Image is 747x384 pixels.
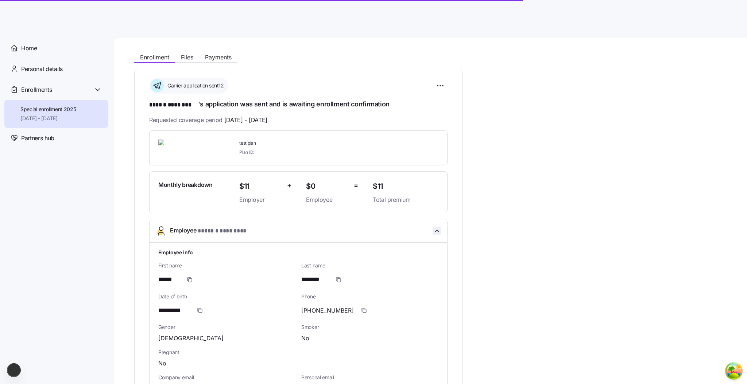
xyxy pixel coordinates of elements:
[301,262,438,269] span: Last name
[165,82,224,89] span: Carrier application sent12
[373,195,438,204] span: Total premium
[301,374,438,381] span: Personal email
[20,115,76,122] span: [DATE] - [DATE]
[306,180,348,192] span: $0
[181,54,193,60] span: Files
[373,180,438,192] span: $11
[306,195,348,204] span: Employee
[239,149,254,155] span: Plan ID:
[224,115,267,125] span: [DATE] - [DATE]
[21,44,37,53] span: Home
[158,248,438,256] h1: Employee info
[158,324,295,331] span: Gender
[158,349,438,356] span: Pregnant
[170,226,250,236] span: Employee
[158,180,213,189] span: Monthly breakdown
[727,364,741,378] button: Open Tanstack query devtools
[205,54,232,60] span: Payments
[149,99,448,110] h1: 's application was sent and is awaiting enrollment confirmation
[158,262,295,269] span: First name
[239,180,281,192] span: $11
[21,134,54,143] span: Partners hub
[21,64,63,74] span: Personal details
[354,180,358,191] span: =
[158,334,224,343] span: [DEMOGRAPHIC_DATA]
[301,334,309,343] span: No
[301,293,438,300] span: Phone
[149,115,267,125] span: Requested coverage period
[158,293,295,300] span: Date of birth
[239,140,367,146] span: test plan
[158,140,211,156] img: Ambetter
[301,306,354,315] span: [PHONE_NUMBER]
[287,180,291,191] span: +
[21,85,52,94] span: Enrollments
[20,106,76,113] span: Special enrollment 2025
[301,324,438,331] span: Smoker
[239,195,281,204] span: Employer
[140,54,169,60] span: Enrollment
[158,374,295,381] span: Company email
[158,359,166,368] span: No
